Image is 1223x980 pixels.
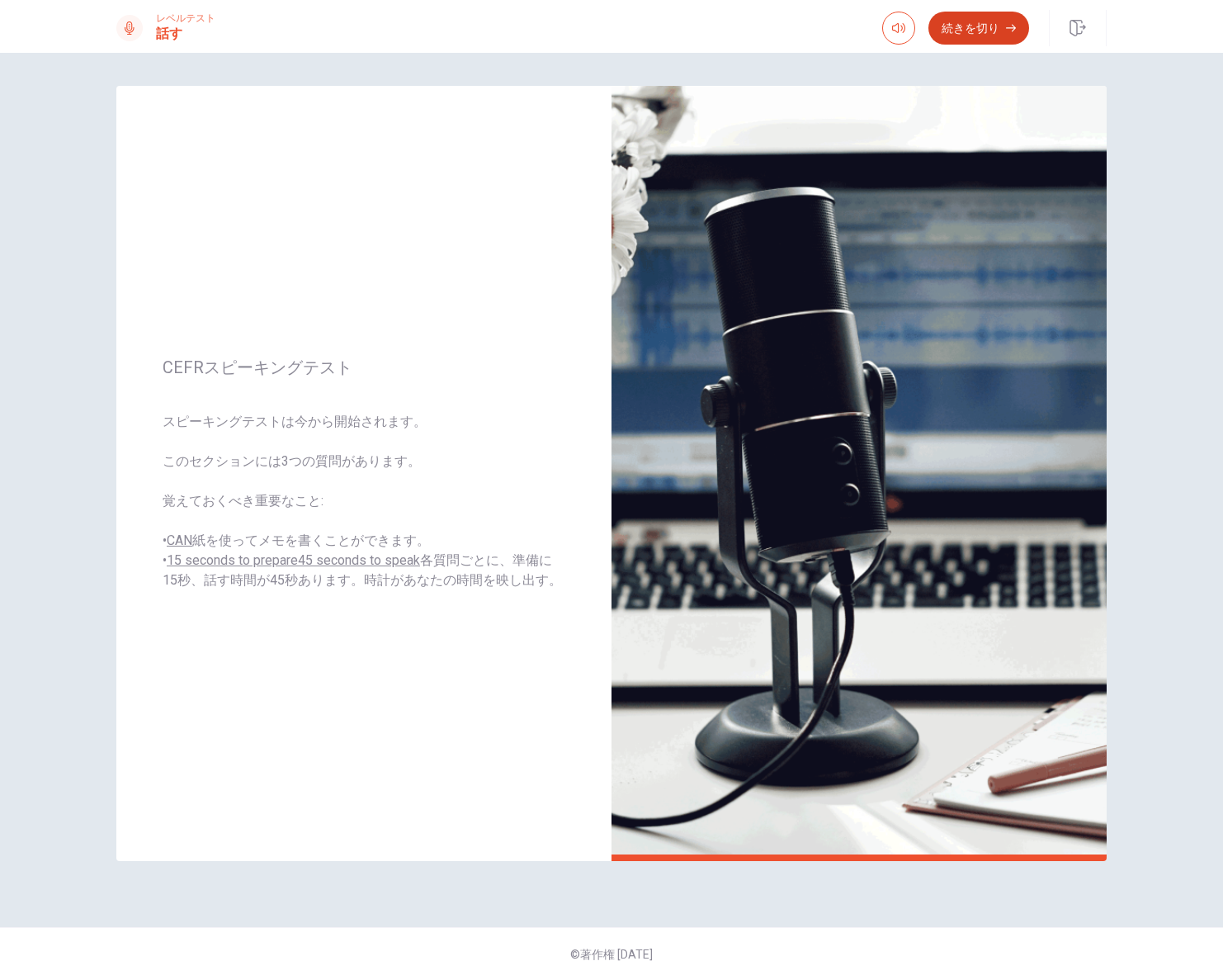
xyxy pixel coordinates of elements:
span: CEFRスピーキングテスト [163,357,565,379]
span: レベルテスト [156,12,215,24]
span: スピーキングテストは今から開始されます。 このセクションには3つの質問があります。 覚えておくべき重要なこと: • 紙を使ってメモを書くことができます。 • 各質問ごとに、準備に15秒、話す時間... [163,412,565,590]
img: speaking intro [611,86,1107,861]
span: ©著作権 [DATE] [570,948,653,961]
button: 続きを切り [928,12,1029,45]
u: 15 seconds to prepare [167,552,298,568]
u: 45 seconds to speak [298,552,420,568]
u: CAN [167,533,192,548]
h1: 話す [156,24,215,44]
